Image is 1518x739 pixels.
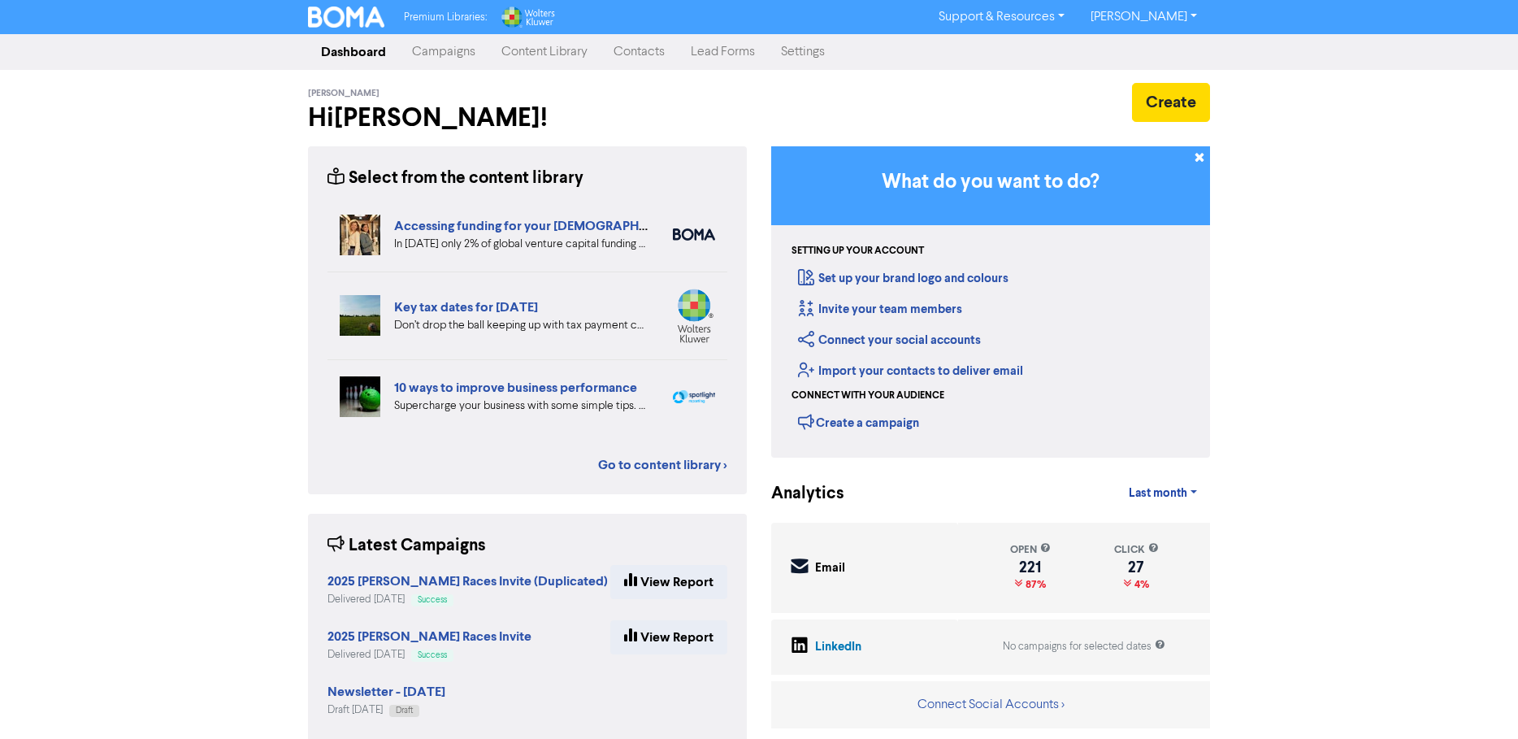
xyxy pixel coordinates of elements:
[768,36,838,68] a: Settings
[673,390,715,403] img: spotlight
[327,684,445,700] strong: Newsletter - [DATE]
[798,410,919,434] div: Create a campaign
[610,620,727,654] a: View Report
[327,631,531,644] a: 2025 [PERSON_NAME] Races Invite
[1132,83,1210,122] button: Create
[308,36,399,68] a: Dashboard
[792,389,944,403] div: Connect with your audience
[327,647,531,663] div: Delivered [DATE]
[1116,477,1210,510] a: Last month
[1131,578,1149,591] span: 4%
[327,628,531,645] strong: 2025 [PERSON_NAME] Races Invite
[418,651,447,659] span: Success
[926,4,1078,30] a: Support & Resources
[1114,561,1159,574] div: 27
[798,302,962,317] a: Invite your team members
[771,481,824,506] div: Analytics
[308,88,379,99] span: [PERSON_NAME]
[394,380,637,396] a: 10 ways to improve business performance
[327,702,445,718] div: Draft [DATE]
[1010,561,1051,574] div: 221
[598,455,727,475] a: Go to content library >
[327,573,608,589] strong: 2025 [PERSON_NAME] Races Invite (Duplicated)
[673,228,715,241] img: boma
[327,686,445,699] a: Newsletter - [DATE]
[1003,639,1165,654] div: No campaigns for selected dates
[1022,578,1046,591] span: 87%
[796,171,1186,194] h3: What do you want to do?
[394,218,791,234] a: Accessing funding for your [DEMOGRAPHIC_DATA]-led businesses
[1114,542,1159,558] div: click
[917,694,1065,715] button: Connect Social Accounts >
[308,7,384,28] img: BOMA Logo
[815,638,861,657] div: LinkedIn
[327,533,486,559] div: Latest Campaigns
[771,146,1210,458] div: Getting Started in BOMA
[678,36,768,68] a: Lead Forms
[404,12,487,23] span: Premium Libraries:
[798,271,1008,286] a: Set up your brand logo and colours
[488,36,601,68] a: Content Library
[396,706,413,715] span: Draft
[1129,486,1187,501] span: Last month
[394,317,648,334] div: Don’t drop the ball keeping up with tax payment commitments.
[418,596,447,604] span: Success
[815,559,845,578] div: Email
[327,592,608,607] div: Delivered [DATE]
[394,236,648,253] div: In 2024 only 2% of global venture capital funding went to female-only founding teams. We highligh...
[601,36,678,68] a: Contacts
[394,398,648,415] div: Supercharge your business with some simple tips. Eliminate distractions & bad customers, get a pl...
[327,576,608,589] a: 2025 [PERSON_NAME] Races Invite (Duplicated)
[1010,542,1051,558] div: open
[1078,4,1210,30] a: [PERSON_NAME]
[308,102,747,133] h2: Hi [PERSON_NAME] !
[399,36,488,68] a: Campaigns
[610,565,727,599] a: View Report
[798,333,981,348] a: Connect your social accounts
[1437,661,1518,739] iframe: Chat Widget
[394,299,538,315] a: Key tax dates for [DATE]
[500,7,555,28] img: Wolters Kluwer
[673,289,715,343] img: wolters_kluwer
[792,244,924,259] div: Setting up your account
[327,166,583,191] div: Select from the content library
[798,363,1023,379] a: Import your contacts to deliver email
